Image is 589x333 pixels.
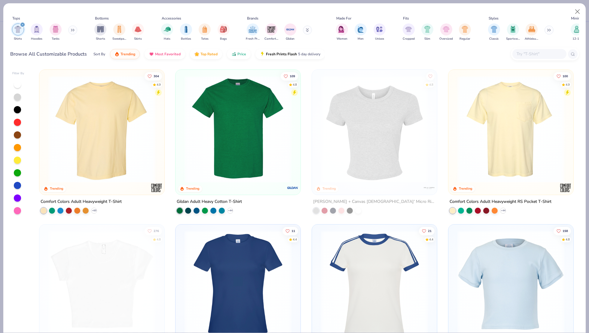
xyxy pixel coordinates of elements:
img: Bottles Image [183,26,189,33]
img: Comfort Colors logo [150,182,162,194]
div: 4.8 [293,82,297,87]
span: Classic [489,37,499,41]
div: Made For [336,16,351,21]
img: 12-17 Image [573,26,580,33]
img: Comfort Colors Image [267,25,276,34]
div: filter for Hats [161,23,173,41]
span: 21 [428,229,432,232]
span: Skirts [134,37,142,41]
img: Totes Image [201,26,208,33]
div: filter for Cropped [403,23,415,41]
img: Sweatpants Image [116,26,123,33]
div: filter for Bottles [180,23,192,41]
div: filter for Sportswear [506,23,520,41]
img: Unisex Image [376,26,383,33]
div: filter for Bags [218,23,230,41]
button: filter button [12,23,24,41]
button: filter button [161,23,173,41]
div: filter for Regular [459,23,471,41]
img: Bella + Canvas logo [423,182,435,194]
div: filter for Shirts [12,23,24,41]
button: Like [145,227,162,235]
button: Like [283,227,298,235]
img: Fresh Prints Image [248,25,257,34]
img: db319196-8705-402d-8b46-62aaa07ed94f [182,76,294,183]
img: Women Image [338,26,345,33]
div: filter for Comfort Colors [264,23,278,41]
button: Like [281,72,298,80]
span: Sweatpants [112,37,126,41]
div: 4.8 [566,237,570,242]
button: Trending [110,49,140,59]
img: Tanks Image [52,26,59,33]
span: Top Rated [200,52,218,57]
img: Gildan Image [286,25,295,34]
button: filter button [506,23,520,41]
div: filter for Men [355,23,367,41]
span: Cropped [403,37,415,41]
span: Regular [459,37,470,41]
div: 4.4 [293,237,297,242]
div: filter for Gildan [284,23,296,41]
img: Regular Image [462,26,468,33]
span: 304 [154,75,159,78]
img: Skirts Image [135,26,142,33]
span: Sportswear [506,37,520,41]
div: Tops [12,16,20,21]
button: filter button [218,23,230,41]
button: filter button [374,23,386,41]
div: filter for Slim [421,23,433,41]
img: Sportswear Image [510,26,516,33]
div: filter for Sweatpants [112,23,126,41]
span: 11 [292,229,295,232]
button: Like [426,72,435,80]
div: 4.9 [157,82,161,87]
img: Hoodies Image [33,26,40,33]
span: Women [337,37,347,41]
button: filter button [264,23,278,41]
div: filter for Classic [488,23,500,41]
div: filter for Skirts [132,23,144,41]
button: Fresh Prints Flash5 day delivery [255,49,325,59]
div: 4.4 [429,237,433,242]
span: Trending [121,52,135,57]
button: filter button [421,23,433,41]
div: filter for Totes [199,23,211,41]
span: Unisex [375,37,384,41]
button: Like [554,72,571,80]
div: 4.8 [429,82,433,87]
span: 12-17 [572,37,581,41]
button: Like [419,227,435,235]
div: Bottoms [95,16,109,21]
span: Hoodies [31,37,42,41]
span: Most Favorited [155,52,181,57]
img: trending.gif [114,52,119,57]
input: Try "T-Shirt" [516,50,562,57]
span: Athleisure [525,37,539,41]
div: Browse All Customizable Products [10,50,87,58]
div: Comfort Colors Adult Heavyweight T-Shirt [41,198,122,206]
span: 109 [290,75,295,78]
div: filter for Women [336,23,348,41]
button: filter button [571,23,583,41]
span: 276 [154,229,159,232]
button: filter button [94,23,106,41]
button: filter button [355,23,367,41]
span: 5 day delivery [298,51,320,58]
button: filter button [199,23,211,41]
div: filter for Oversized [439,23,453,41]
button: filter button [284,23,296,41]
button: filter button [525,23,539,41]
div: filter for Fresh Prints [246,23,260,41]
span: Oversized [439,37,453,41]
div: [PERSON_NAME] + Canvas [DEMOGRAPHIC_DATA]' Micro Ribbed Baby Tee [313,198,436,206]
img: Hats Image [164,26,171,33]
div: filter for Tanks [50,23,62,41]
span: + 44 [501,209,505,212]
div: filter for Athleisure [525,23,539,41]
img: e55d29c3-c55d-459c-bfd9-9b1c499ab3c6 [158,76,271,183]
div: Styles [489,16,499,21]
span: Tanks [52,37,60,41]
span: 100 [563,75,568,78]
div: Sort By [93,51,105,57]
